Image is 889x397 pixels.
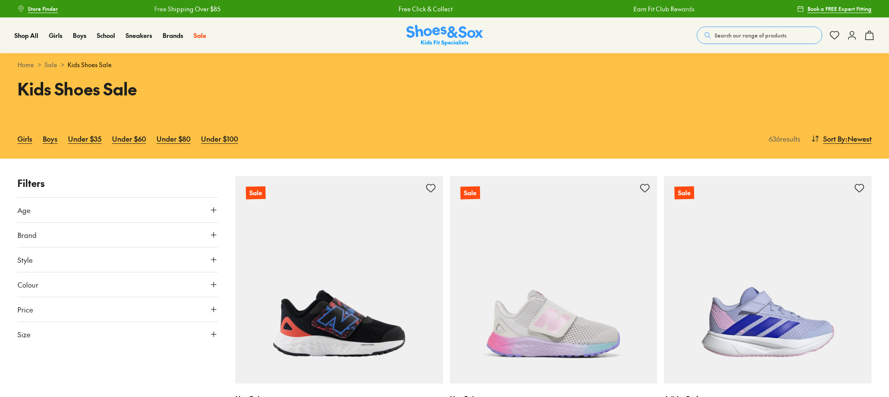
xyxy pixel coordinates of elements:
[17,304,33,315] span: Price
[194,31,206,40] a: Sale
[17,230,37,240] span: Brand
[163,31,183,40] a: Brands
[811,129,872,148] button: Sort By:Newest
[73,31,86,40] a: Boys
[807,5,872,13] span: Book a FREE Expert Fitting
[406,25,483,46] a: Shoes & Sox
[17,1,58,17] a: Store Finder
[17,272,218,297] button: Colour
[823,133,845,144] span: Sort By
[17,279,38,290] span: Colour
[397,4,451,14] a: Free Click & Collect
[17,76,434,101] h1: Kids Shoes Sale
[17,129,32,148] a: Girls
[17,176,218,190] p: Filters
[157,129,191,148] a: Under $80
[126,31,152,40] a: Sneakers
[17,248,218,272] button: Style
[674,187,694,200] p: Sale
[201,129,238,148] a: Under $100
[235,176,443,383] a: Sale
[28,5,58,13] span: Store Finder
[68,60,112,69] span: Kids Shoes Sale
[68,129,102,148] a: Under $35
[17,60,872,69] div: > >
[14,31,38,40] a: Shop All
[153,4,219,14] a: Free Shipping Over $85
[112,129,146,148] a: Under $60
[765,133,800,144] p: 636 results
[845,133,872,144] span: : Newest
[17,223,218,247] button: Brand
[406,25,483,46] img: SNS_Logo_Responsive.svg
[17,198,218,222] button: Age
[43,129,58,148] a: Boys
[460,187,480,200] p: Sale
[797,1,872,17] a: Book a FREE Expert Fitting
[664,176,872,383] a: Sale
[17,60,34,69] a: Home
[697,27,822,44] button: Search our range of products
[17,322,218,346] button: Size
[17,329,31,339] span: Size
[715,31,787,39] span: Search our range of products
[49,31,62,40] a: Girls
[44,60,57,69] a: Sale
[97,31,115,40] a: School
[632,4,693,14] a: Earn Fit Club Rewards
[17,297,218,322] button: Price
[450,176,657,383] a: Sale
[17,254,33,265] span: Style
[246,187,266,200] p: Sale
[17,205,31,215] span: Age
